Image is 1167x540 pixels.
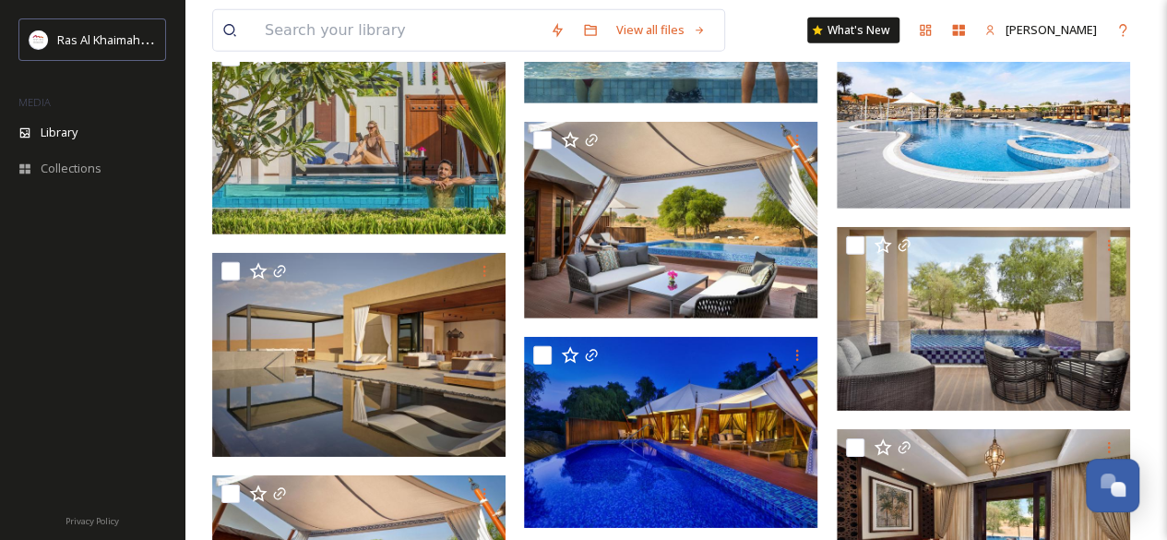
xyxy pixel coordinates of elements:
[57,30,318,48] span: Ras Al Khaimah Tourism Development Authority
[975,12,1106,48] a: [PERSON_NAME]
[524,122,817,319] img: The Ritz-Carlton Ras Al Khaimah, Al Wadi Desert Tented pool villa.jpg
[607,12,715,48] a: View all files
[524,337,817,527] img: The Ritz-Carlton Ras Al Khaimah, Al Wadi Desert Al Sahari Tented Villa .tif
[41,124,77,141] span: Library
[256,10,541,51] input: Search your library
[65,515,119,527] span: Privacy Policy
[807,18,899,43] a: What's New
[837,13,1130,209] img: The Ritz-Carlton Ras Al Khaimah, Al Wadi Desert Oasis Pool and Bar.jpg
[212,39,506,234] img: The Ritz-Carlton Ras Al Khaimah, Al Hamra Beach resort AHB relax in the pool.jpg
[1086,459,1139,512] button: Open Chat
[212,253,506,458] img: The Ritz-Carlton Ras Al Khaimah, Al Wadi Desert Signature Villa Pool & Terrace.jpg
[837,227,1130,411] img: The Ritz-Carlton Ras Al Khaimah, Al Wadi Desert Al Rimal Pool VIlla Terrace.jpg
[41,160,101,177] span: Collections
[30,30,48,49] img: Logo_RAKTDA_RGB-01.png
[1006,21,1097,38] span: [PERSON_NAME]
[65,509,119,531] a: Privacy Policy
[18,95,51,109] span: MEDIA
